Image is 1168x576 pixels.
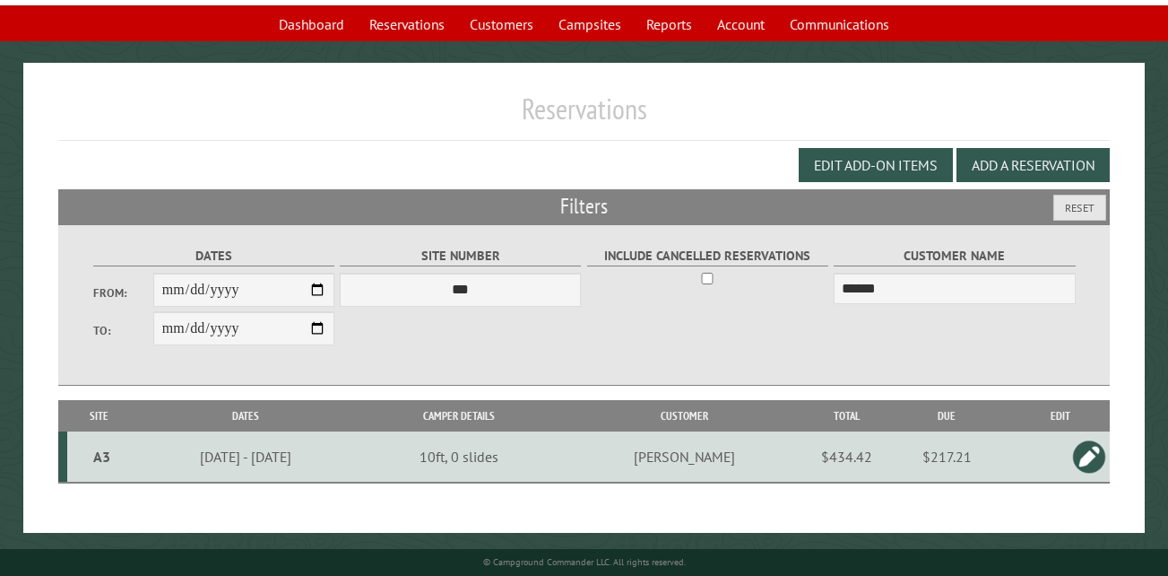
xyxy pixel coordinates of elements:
a: Account [706,7,775,41]
label: To: [93,322,153,339]
h2: Filters [58,189,1110,223]
a: Campsites [548,7,632,41]
a: Reservations [359,7,455,41]
div: [DATE] - [DATE] [134,448,357,466]
label: Site Number [340,246,581,266]
div: A3 [74,448,128,466]
th: Camper Details [359,400,558,432]
label: Dates [93,246,334,266]
button: Add a Reservation [956,148,1110,182]
a: Dashboard [268,7,355,41]
label: Customer Name [834,246,1075,266]
td: $217.21 [882,432,1011,483]
th: Customer [558,400,810,432]
a: Communications [779,7,900,41]
label: Include Cancelled Reservations [587,246,828,266]
th: Total [810,400,882,432]
label: From: [93,284,153,301]
td: [PERSON_NAME] [558,432,810,483]
td: $434.42 [810,432,882,483]
td: 10ft, 0 slides [359,432,558,483]
button: Reset [1053,195,1106,221]
h1: Reservations [58,92,1110,141]
a: Customers [459,7,544,41]
th: Due [882,400,1011,432]
th: Edit [1012,400,1110,432]
th: Site [67,400,131,432]
button: Edit Add-on Items [799,148,953,182]
a: Reports [636,7,703,41]
small: © Campground Commander LLC. All rights reserved. [483,556,686,568]
th: Dates [131,400,359,432]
